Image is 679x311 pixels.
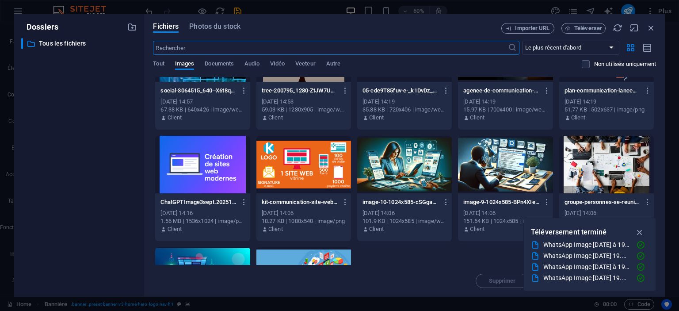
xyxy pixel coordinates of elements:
p: groupe-personnes-se-reunissant-dans-salle-brainstorming-scaled-kBVt5m14L62ddphBoKAhIg.webp [565,198,641,206]
input: Rechercher [153,41,507,55]
div: [DATE] 14:53 [262,98,346,106]
p: Client [470,114,484,122]
p: kit-communication-site-web-impression-xdynw-p2wSYXwSpX33SHjw.png [262,198,338,206]
div: [DATE] 14:19 [463,98,547,106]
div: 51.77 KB | 502x637 | image/png [565,106,648,114]
div: 211.12 KB | 1600x1068 | image/webp [565,217,648,225]
div: 59.03 KB | 1280x905 | image/webp [262,106,346,114]
button: Téléverser [561,23,606,34]
span: Photos du stock [189,21,240,32]
div: 18.27 KB | 1080x540 | image/png [262,217,346,225]
div: [DATE] 14:06 [262,209,346,217]
p: Client [168,225,182,233]
div: ​ [21,38,23,49]
div: 35.88 KB | 720x406 | image/webp [362,106,446,114]
div: 15.97 KB | 700x400 | image/webp [463,106,547,114]
div: [DATE] 14:19 [565,98,648,106]
p: Tous les fichiers [39,38,121,49]
p: plan-communication-lancement-site-web-poNvoO0Fiz6YHe_SKkiMIA.png [565,87,641,95]
span: VIdéo [270,58,285,71]
p: tree-200795_1280-ZtJW7ULtCLRMFY5mdHlILw.webp [262,87,338,95]
p: social-3064515_640--X6t8qF1s8_j1z5deLy_MA.webp [160,87,237,95]
p: image-9-1024x585-BPn4XIeTB9L9phmJ_IPtOw.webp [463,198,539,206]
p: Téléversement terminé [531,227,607,238]
i: Fermer [646,23,656,33]
div: 101.9 KB | 1024x585 | image/webp [362,217,446,225]
p: Client [571,114,586,122]
p: Client [268,114,283,122]
p: Affiche uniquement les fichiers non utilisés sur ce site web. Les fichiers ajoutés pendant cette ... [594,60,656,68]
p: Dossiers [21,21,58,33]
div: [DATE] 14:16 [160,209,244,217]
div: [DATE] 14:19 [362,98,446,106]
div: WhatsApp Image [DATE] à 19.51.57_751a704e.jpg [543,240,629,250]
div: 1.56 MB | 1536x1024 | image/png [160,217,244,225]
p: Client [369,225,384,233]
p: image-10-1024x585-cSGgaBt-uc3uu5x_HtkPLA.webp [362,198,439,206]
span: Importer URL [515,26,549,31]
p: Client [369,114,384,122]
p: agence-de-communication-Bv5JdMCBkzU2el7Ir3svRQ.webp [463,87,539,95]
span: Tout [153,58,164,71]
div: 151.54 KB | 1024x585 | image/webp [463,217,547,225]
i: Réduire [629,23,639,33]
div: WhatsApp Image [DATE] 19.52.59_cd4332be.jpg [543,251,629,261]
span: Vecteur [295,58,316,71]
div: [DATE] 14:06 [362,209,446,217]
i: Créer un nouveau dossier [127,22,137,32]
div: [DATE] 14:06 [463,209,547,217]
p: ChatGPTImage3sept.202513_11_27-_w5TNiq5rN-5zlkBzx7O0g.png [160,198,237,206]
span: Fichiers [153,21,179,32]
div: [DATE] 14:06 [565,209,648,217]
button: Importer URL [501,23,554,34]
span: Autre [326,58,340,71]
span: Téléverser [574,26,602,31]
div: WhatsApp Image [DATE] à 19.54.04_041d5785.jpg [543,262,629,272]
p: Client [168,114,182,122]
span: Audio [244,58,259,71]
div: [DATE] 14:57 [160,98,244,106]
p: 05-cde9T85fuv-e-_k1DvDz_w.webp [362,87,439,95]
div: WhatsApp Image [DATE] 19.55.30_ba198d8d.jpg [543,273,629,283]
div: 67.38 KB | 640x426 | image/webp [160,106,244,114]
p: Client [470,225,484,233]
span: Images [175,58,195,71]
i: Actualiser [613,23,622,33]
span: Documents [205,58,234,71]
p: Client [268,225,283,233]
